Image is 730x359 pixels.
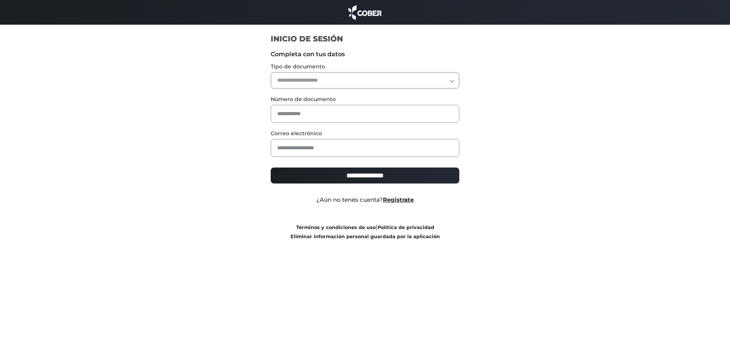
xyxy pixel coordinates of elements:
a: Términos y condiciones de uso [296,225,376,230]
div: | [265,223,465,241]
label: Correo electrónico [271,130,460,138]
a: Registrate [383,196,414,203]
a: Eliminar información personal guardada por la aplicación [290,234,440,239]
label: Número de documento [271,95,460,103]
div: ¿Aún no tenés cuenta? [265,196,465,204]
a: Política de privacidad [378,225,434,230]
img: cober_marca.png [346,4,384,21]
label: Tipo de documento [271,63,460,71]
h1: INICIO DE SESIÓN [271,34,460,44]
label: Completa con tus datos [271,50,460,59]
